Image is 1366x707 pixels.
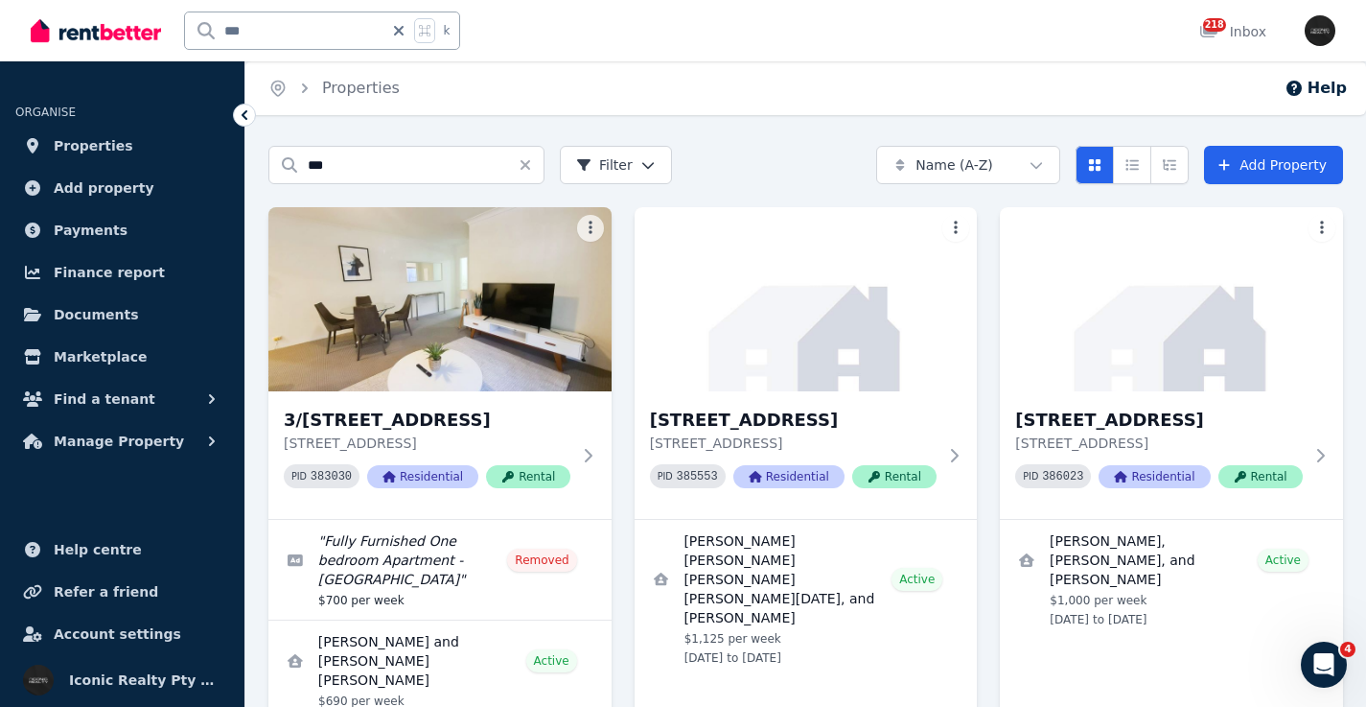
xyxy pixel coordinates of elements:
[1203,18,1226,32] span: 218
[635,520,978,677] a: View details for Maria Francisca Bravo Quijon, Valentina Antje Wohllk Araya, Lucia Brizio, and So...
[23,665,54,695] img: Iconic Realty Pty Ltd
[677,470,718,483] code: 385553
[1150,146,1189,184] button: Expanded list view
[284,407,570,434] h3: 3/[STREET_ADDRESS]
[1042,470,1083,483] code: 386023
[1305,15,1335,46] img: Iconic Realty Pty Ltd
[915,155,993,175] span: Name (A-Z)
[733,465,845,488] span: Residential
[1000,207,1343,519] a: 6/245 Old South Head Rd, Bondi - 5[STREET_ADDRESS][STREET_ADDRESS]PID 386023ResidentialRental
[54,345,147,368] span: Marketplace
[284,434,570,453] p: [STREET_ADDRESS]
[15,530,229,569] a: Help centre
[322,79,400,97] a: Properties
[635,207,978,391] img: 5/245 Old South Head Rd, Bondi Junction - 4
[1218,465,1303,488] span: Rental
[1015,407,1302,434] h3: [STREET_ADDRESS]
[54,134,133,157] span: Properties
[268,520,612,620] a: Edit listing: Fully Furnished One bedroom Apartment - Bondi Beach
[31,16,161,45] img: RentBetter
[15,295,229,334] a: Documents
[69,669,221,692] span: Iconic Realty Pty Ltd
[1000,520,1343,639] a: View details for Ezequiel Hellwig, Gabriel Schasiepen, and Giuliano Salamin
[1204,146,1343,184] a: Add Property
[54,580,158,603] span: Refer a friend
[54,538,142,561] span: Help centre
[1285,77,1347,100] button: Help
[1308,215,1335,242] button: More options
[54,219,127,242] span: Payments
[576,155,633,175] span: Filter
[577,215,604,242] button: More options
[1076,146,1114,184] button: Card view
[650,407,937,434] h3: [STREET_ADDRESS]
[1113,146,1151,184] button: Compact list view
[245,61,423,115] nav: Breadcrumb
[1076,146,1189,184] div: View options
[15,338,229,376] a: Marketplace
[486,465,570,488] span: Rental
[1099,465,1210,488] span: Residential
[1340,642,1355,657] span: 4
[268,207,612,391] img: 3/245-247 Old South Head Rd, Bondi - 85
[54,623,181,646] span: Account settings
[367,465,478,488] span: Residential
[54,177,154,200] span: Add property
[54,430,184,453] span: Manage Property
[1023,471,1038,482] small: PID
[876,146,1060,184] button: Name (A-Z)
[15,211,229,249] a: Payments
[518,146,544,184] button: Clear search
[15,422,229,460] button: Manage Property
[291,471,307,482] small: PID
[54,303,139,326] span: Documents
[852,465,937,488] span: Rental
[560,146,672,184] button: Filter
[311,470,352,483] code: 383030
[658,471,673,482] small: PID
[635,207,978,519] a: 5/245 Old South Head Rd, Bondi Junction - 4[STREET_ADDRESS][STREET_ADDRESS]PID 385553ResidentialR...
[942,215,969,242] button: More options
[15,380,229,418] button: Find a tenant
[15,169,229,207] a: Add property
[15,253,229,292] a: Finance report
[54,388,155,411] span: Find a tenant
[1301,642,1347,688] iframe: Intercom live chat
[15,573,229,611] a: Refer a friend
[650,434,937,453] p: [STREET_ADDRESS]
[15,615,229,653] a: Account settings
[268,207,612,519] a: 3/245-247 Old South Head Rd, Bondi - 853/[STREET_ADDRESS][STREET_ADDRESS]PID 383030ResidentialRental
[1000,207,1343,391] img: 6/245 Old South Head Rd, Bondi - 5
[443,23,450,38] span: k
[1015,434,1302,453] p: [STREET_ADDRESS]
[15,127,229,165] a: Properties
[15,106,76,119] span: ORGANISE
[54,261,165,284] span: Finance report
[1199,22,1266,41] div: Inbox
